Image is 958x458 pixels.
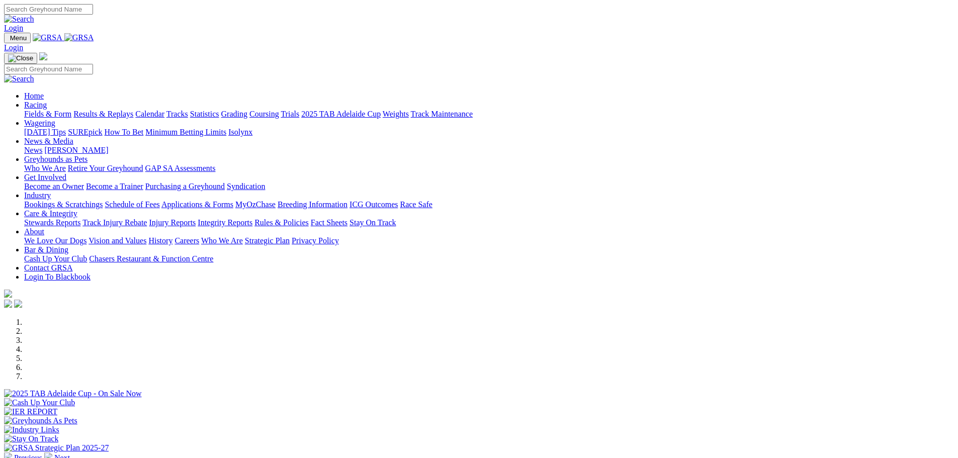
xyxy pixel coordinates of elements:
a: Isolynx [228,128,252,136]
a: Minimum Betting Limits [145,128,226,136]
a: Become an Owner [24,182,84,191]
img: Close [8,54,33,62]
a: Schedule of Fees [105,200,159,209]
a: GAP SA Assessments [145,164,216,172]
a: Breeding Information [278,200,347,209]
a: Results & Replays [73,110,133,118]
a: [DATE] Tips [24,128,66,136]
a: Privacy Policy [292,236,339,245]
img: GRSA [33,33,62,42]
a: Track Maintenance [411,110,473,118]
div: Industry [24,200,954,209]
img: IER REPORT [4,407,57,416]
div: Care & Integrity [24,218,954,227]
input: Search [4,64,93,74]
a: Login [4,24,23,32]
a: 2025 TAB Adelaide Cup [301,110,381,118]
a: [PERSON_NAME] [44,146,108,154]
img: facebook.svg [4,300,12,308]
div: Bar & Dining [24,254,954,263]
span: Menu [10,34,27,42]
img: GRSA [64,33,94,42]
a: Bar & Dining [24,245,68,254]
a: Login [4,43,23,52]
img: Cash Up Your Club [4,398,75,407]
a: Vision and Values [89,236,146,245]
a: Home [24,91,44,100]
a: Integrity Reports [198,218,252,227]
a: Track Injury Rebate [82,218,147,227]
div: Get Involved [24,182,954,191]
a: Calendar [135,110,164,118]
a: Stay On Track [350,218,396,227]
a: Weights [383,110,409,118]
button: Toggle navigation [4,53,37,64]
a: We Love Our Dogs [24,236,86,245]
img: Search [4,15,34,24]
img: 2025 TAB Adelaide Cup - On Sale Now [4,389,142,398]
a: Industry [24,191,51,200]
a: Racing [24,101,47,109]
a: Strategic Plan [245,236,290,245]
a: Login To Blackbook [24,272,91,281]
a: Wagering [24,119,55,127]
a: Purchasing a Greyhound [145,182,225,191]
a: Retire Your Greyhound [68,164,143,172]
a: About [24,227,44,236]
a: Contact GRSA [24,263,72,272]
a: Care & Integrity [24,209,77,218]
a: Rules & Policies [254,218,309,227]
img: Greyhounds As Pets [4,416,77,425]
div: About [24,236,954,245]
a: Get Involved [24,173,66,181]
a: SUREpick [68,128,102,136]
a: ICG Outcomes [350,200,398,209]
a: Become a Trainer [86,182,143,191]
a: MyOzChase [235,200,276,209]
a: Chasers Restaurant & Function Centre [89,254,213,263]
input: Search [4,4,93,15]
a: Race Safe [400,200,432,209]
a: Injury Reports [149,218,196,227]
a: Fields & Form [24,110,71,118]
div: Greyhounds as Pets [24,164,954,173]
a: Fact Sheets [311,218,347,227]
div: Racing [24,110,954,119]
a: Cash Up Your Club [24,254,87,263]
a: Who We Are [201,236,243,245]
div: News & Media [24,146,954,155]
img: logo-grsa-white.png [4,290,12,298]
a: How To Bet [105,128,144,136]
a: Statistics [190,110,219,118]
a: Syndication [227,182,265,191]
img: twitter.svg [14,300,22,308]
a: Bookings & Scratchings [24,200,103,209]
a: History [148,236,172,245]
a: Tracks [166,110,188,118]
img: Stay On Track [4,434,58,443]
div: Wagering [24,128,954,137]
a: Stewards Reports [24,218,80,227]
a: Coursing [249,110,279,118]
button: Toggle navigation [4,33,31,43]
a: Trials [281,110,299,118]
a: Who We Are [24,164,66,172]
a: Applications & Forms [161,200,233,209]
img: Search [4,74,34,83]
a: News [24,146,42,154]
a: Careers [175,236,199,245]
a: Greyhounds as Pets [24,155,88,163]
a: Grading [221,110,247,118]
img: GRSA Strategic Plan 2025-27 [4,443,109,452]
img: logo-grsa-white.png [39,52,47,60]
img: Industry Links [4,425,59,434]
a: News & Media [24,137,73,145]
